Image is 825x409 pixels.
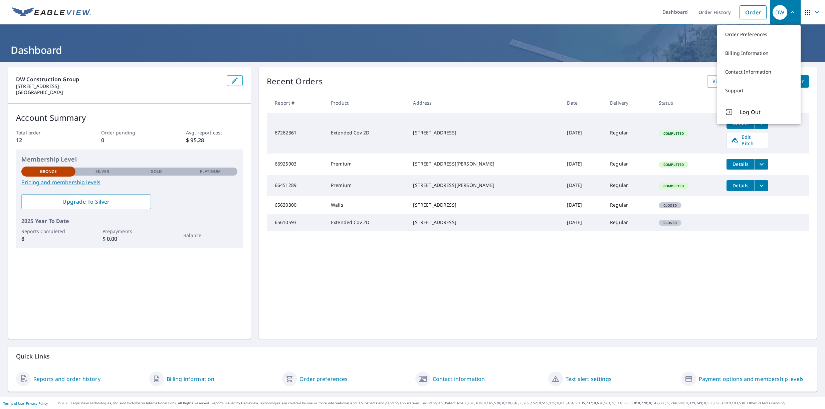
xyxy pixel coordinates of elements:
td: [DATE] [562,154,605,175]
span: Details [731,182,751,189]
p: $ 95.28 [186,136,243,144]
a: Contact information [433,375,485,383]
p: Order pending [101,129,158,136]
p: Balance [183,232,237,239]
p: 2025 Year To Date [21,217,237,225]
a: Upgrade To Silver [21,194,151,209]
td: 66451289 [267,175,326,196]
th: Date [562,93,605,113]
a: Billing Information [717,44,801,63]
a: View All Orders [707,75,755,88]
a: Terms of Use [3,401,24,406]
td: [DATE] [562,214,605,231]
a: Privacy Policy [26,401,48,406]
div: DW [773,5,787,20]
button: filesDropdownBtn-66451289 [755,180,768,191]
img: EV Logo [12,7,91,17]
span: Log Out [740,108,793,116]
button: Log Out [717,100,801,124]
p: Avg. report cost [186,129,243,136]
a: Order [740,5,767,19]
a: Order Preferences [717,25,801,44]
p: © 2025 Eagle View Technologies, Inc. and Pictometry International Corp. All Rights Reserved. Repo... [58,401,822,406]
td: 66925903 [267,154,326,175]
p: Silver [95,169,110,175]
span: Upgrade To Silver [27,198,146,205]
td: Regular [605,154,653,175]
td: 65610593 [267,214,326,231]
p: [GEOGRAPHIC_DATA] [16,89,221,95]
th: Address [408,93,562,113]
h1: Dashboard [8,43,817,57]
th: Delivery [605,93,653,113]
td: Premium [326,175,408,196]
a: Order preferences [299,375,348,383]
div: [STREET_ADDRESS] [413,219,556,226]
span: Edit Pitch [731,134,764,146]
p: 0 [101,136,158,144]
a: Support [717,81,801,100]
a: Edit Pitch [727,132,768,148]
p: Reports Completed [21,228,75,235]
p: Platinum [200,169,221,175]
span: Closed [659,203,681,208]
td: [DATE] [562,196,605,214]
span: View All Orders [712,77,749,86]
td: Regular [605,113,653,154]
div: [STREET_ADDRESS] [413,202,556,208]
td: Extended Cov 2D [326,214,408,231]
p: 8 [21,235,75,243]
td: Premium [326,154,408,175]
div: [STREET_ADDRESS] [413,129,556,136]
td: Extended Cov 2D [326,113,408,154]
td: Regular [605,214,653,231]
td: 65630300 [267,196,326,214]
th: Status [653,93,721,113]
button: detailsBtn-66925903 [727,159,755,170]
a: Text alert settings [566,375,612,383]
p: Membership Level [21,155,237,164]
td: [DATE] [562,113,605,154]
p: $ 0.00 [102,235,157,243]
p: Prepayments [102,228,157,235]
span: Completed [659,162,688,167]
p: 12 [16,136,73,144]
p: Total order [16,129,73,136]
td: Regular [605,196,653,214]
div: [STREET_ADDRESS][PERSON_NAME] [413,161,556,167]
p: Gold [151,169,162,175]
div: [STREET_ADDRESS][PERSON_NAME] [413,182,556,189]
span: Details [731,161,751,167]
p: [STREET_ADDRESS] [16,83,221,89]
p: DW Construction Group [16,75,221,83]
a: Reports and order history [33,375,100,383]
p: Bronze [40,169,57,175]
p: Quick Links [16,352,809,361]
td: [DATE] [562,175,605,196]
a: Pricing and membership levels [21,178,237,186]
p: Recent Orders [267,75,323,88]
td: Regular [605,175,653,196]
a: Billing information [167,375,215,383]
span: Closed [659,220,681,225]
p: Account Summary [16,112,243,124]
td: 67262361 [267,113,326,154]
a: Contact Information [717,63,801,81]
span: Completed [659,184,688,188]
span: Completed [659,131,688,136]
th: Product [326,93,408,113]
button: detailsBtn-66451289 [727,180,755,191]
button: filesDropdownBtn-66925903 [755,159,768,170]
td: Walls [326,196,408,214]
a: Payment options and membership levels [699,375,804,383]
p: | [3,401,48,405]
th: Report # [267,93,326,113]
